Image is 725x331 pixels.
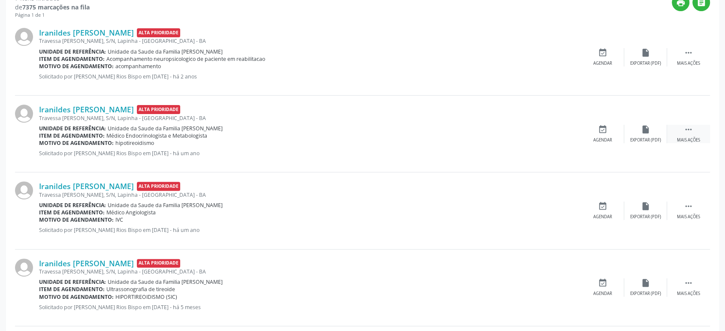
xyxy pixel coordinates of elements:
strong: 7375 marcações na fila [22,3,90,11]
img: img [15,28,33,46]
b: Item de agendamento: [39,55,105,63]
i: insert_drive_file [641,48,650,57]
span: Alta Prioridade [137,28,180,37]
img: img [15,259,33,277]
b: Motivo de agendamento: [39,293,114,301]
img: img [15,105,33,123]
div: Travessa [PERSON_NAME], S/N, Lapinha - [GEOGRAPHIC_DATA] - BA [39,37,581,45]
span: Alta Prioridade [137,182,180,191]
span: Acompanhamento neuropsicologico de paciente em reabilitacao [106,55,265,63]
div: Exportar (PDF) [630,291,661,297]
span: hipotireoidismo [115,139,154,147]
div: Travessa [PERSON_NAME], S/N, Lapinha - [GEOGRAPHIC_DATA] - BA [39,114,581,122]
img: img [15,181,33,199]
a: Iranildes [PERSON_NAME] [39,28,134,37]
div: Exportar (PDF) [630,214,661,220]
div: Agendar [593,214,612,220]
div: Exportar (PDF) [630,60,661,66]
div: Mais ações [677,214,700,220]
b: Unidade de referência: [39,278,106,286]
span: Médico Angiologista [106,209,156,216]
a: Iranildes [PERSON_NAME] [39,181,134,191]
b: Item de agendamento: [39,286,105,293]
i: insert_drive_file [641,278,650,288]
a: Iranildes [PERSON_NAME] [39,259,134,268]
b: Unidade de referência: [39,125,106,132]
p: Solicitado por [PERSON_NAME] Rios Bispo em [DATE] - há 2 anos [39,73,581,80]
div: Mais ações [677,291,700,297]
span: Unidade da Saude da Familia [PERSON_NAME] [108,48,223,55]
span: Unidade da Saude da Familia [PERSON_NAME] [108,202,223,209]
div: Travessa [PERSON_NAME], S/N, Lapinha - [GEOGRAPHIC_DATA] - BA [39,268,581,275]
span: HIPORTIREOIDISMO (SIC) [115,293,177,301]
div: de [15,3,90,12]
span: Alta Prioridade [137,259,180,268]
span: Alta Prioridade [137,105,180,114]
i: insert_drive_file [641,202,650,211]
i: insert_drive_file [641,125,650,134]
span: IVC [115,216,123,223]
div: Agendar [593,291,612,297]
i: event_available [598,278,607,288]
div: Mais ações [677,60,700,66]
span: Ultrassonografia de tireoide [106,286,175,293]
i:  [684,125,693,134]
span: Unidade da Saude da Familia [PERSON_NAME] [108,125,223,132]
a: Iranildes [PERSON_NAME] [39,105,134,114]
b: Motivo de agendamento: [39,139,114,147]
i: event_available [598,202,607,211]
i: event_available [598,48,607,57]
i: event_available [598,125,607,134]
div: Página 1 de 1 [15,12,90,19]
b: Unidade de referência: [39,202,106,209]
b: Motivo de agendamento: [39,216,114,223]
i:  [684,202,693,211]
div: Mais ações [677,137,700,143]
p: Solicitado por [PERSON_NAME] Rios Bispo em [DATE] - há um ano [39,226,581,234]
b: Unidade de referência: [39,48,106,55]
b: Motivo de agendamento: [39,63,114,70]
span: Unidade da Saude da Familia [PERSON_NAME] [108,278,223,286]
span: Médico Endocrinologista e Metabologista [106,132,207,139]
span: acompanhamento [115,63,161,70]
div: Travessa [PERSON_NAME], S/N, Lapinha - [GEOGRAPHIC_DATA] - BA [39,191,581,199]
div: Exportar (PDF) [630,137,661,143]
p: Solicitado por [PERSON_NAME] Rios Bispo em [DATE] - há 5 meses [39,304,581,311]
i:  [684,48,693,57]
div: Agendar [593,60,612,66]
div: Agendar [593,137,612,143]
b: Item de agendamento: [39,132,105,139]
i:  [684,278,693,288]
b: Item de agendamento: [39,209,105,216]
p: Solicitado por [PERSON_NAME] Rios Bispo em [DATE] - há um ano [39,150,581,157]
